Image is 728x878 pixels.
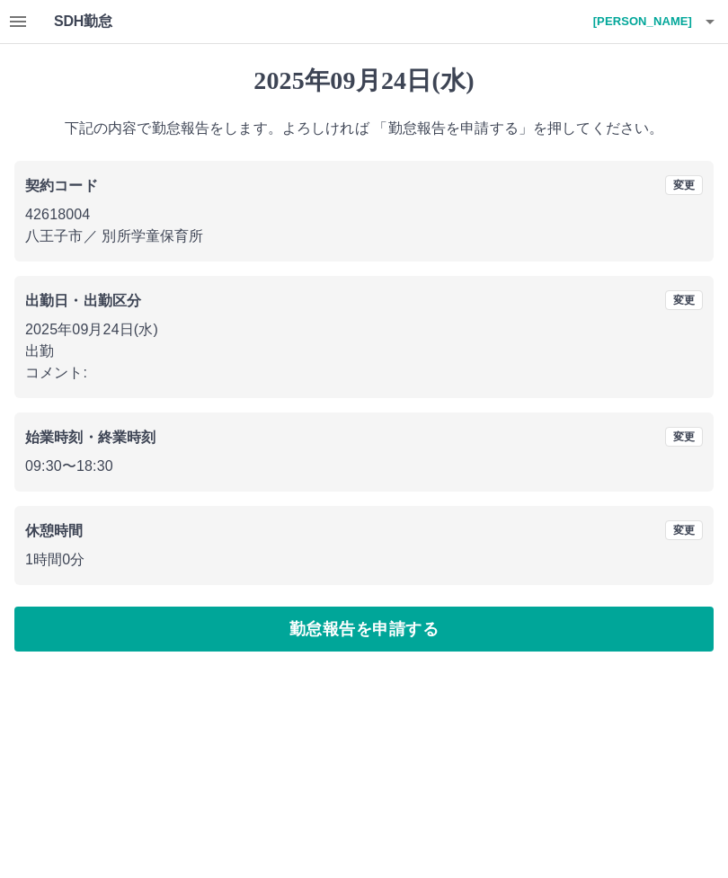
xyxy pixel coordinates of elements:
p: 09:30 〜 18:30 [25,456,703,477]
button: 変更 [665,520,703,540]
p: 2025年09月24日(水) [25,319,703,341]
p: コメント: [25,362,703,384]
h1: 2025年09月24日(水) [14,66,714,96]
p: 1時間0分 [25,549,703,571]
button: 変更 [665,427,703,447]
button: 勤怠報告を申請する [14,607,714,652]
button: 変更 [665,175,703,195]
p: 42618004 [25,204,703,226]
p: 出勤 [25,341,703,362]
b: 契約コード [25,178,98,193]
p: 下記の内容で勤怠報告をします。よろしければ 「勤怠報告を申請する」を押してください。 [14,118,714,139]
button: 変更 [665,290,703,310]
b: 始業時刻・終業時刻 [25,430,155,445]
b: 出勤日・出勤区分 [25,293,141,308]
b: 休憩時間 [25,523,84,538]
p: 八王子市 ／ 別所学童保育所 [25,226,703,247]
